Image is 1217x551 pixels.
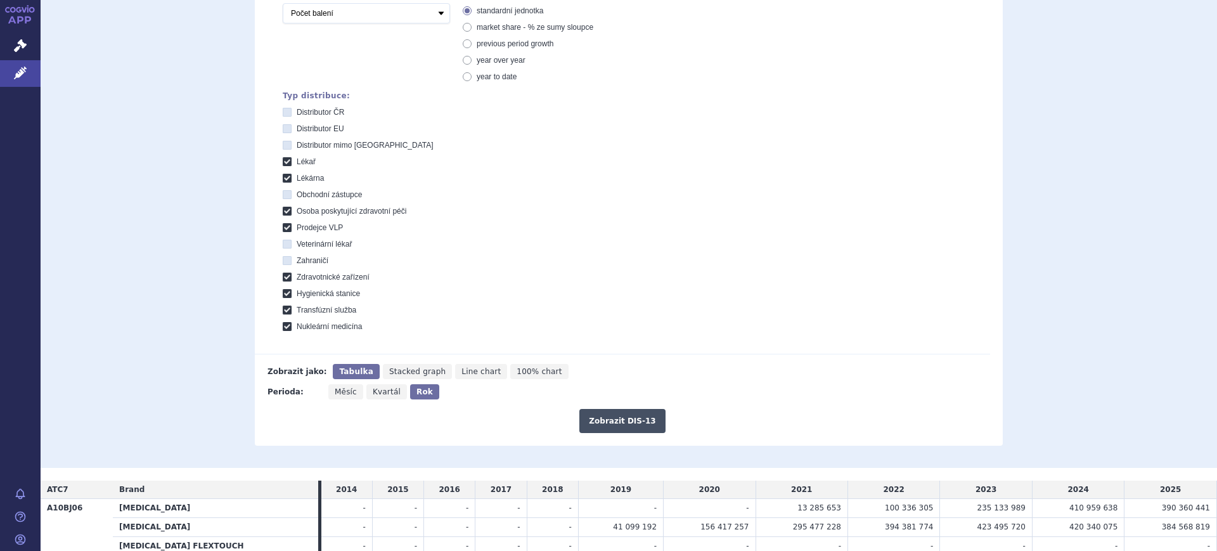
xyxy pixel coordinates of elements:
td: 2016 [424,481,475,499]
span: Distributor mimo [GEOGRAPHIC_DATA] [297,141,434,150]
th: [MEDICAL_DATA] [113,518,318,537]
span: Stacked graph [389,367,446,376]
span: 235 133 989 [977,503,1026,512]
span: - [363,503,365,512]
span: 423 495 720 [977,522,1026,531]
span: 100 336 305 [885,503,933,512]
span: - [466,541,468,550]
span: year to date [477,72,517,81]
span: - [517,541,520,550]
span: Tabulka [339,367,373,376]
span: Hygienická stanice [297,289,360,298]
span: - [363,541,365,550]
span: Transfúzní služba [297,306,356,314]
td: 2021 [756,481,847,499]
span: 420 340 075 [1069,522,1117,531]
span: standardní jednotka [477,6,543,15]
span: Měsíc [335,387,357,396]
span: previous period growth [477,39,553,48]
span: 41 099 192 [613,522,657,531]
td: 2020 [664,481,756,499]
span: Rok [416,387,433,396]
span: Obchodní zástupce [297,190,362,199]
span: - [517,522,520,531]
span: Lékárna [297,174,324,183]
div: Perioda: [267,384,322,399]
td: 2023 [940,481,1032,499]
span: - [569,541,572,550]
td: 2022 [847,481,939,499]
td: 2014 [321,481,373,499]
span: - [654,503,657,512]
span: - [569,522,572,531]
span: - [1207,541,1210,550]
span: 384 568 819 [1162,522,1210,531]
span: 13 285 653 [797,503,841,512]
td: 2017 [475,481,527,499]
span: - [746,503,749,512]
span: - [1023,541,1026,550]
span: - [415,522,417,531]
span: - [569,503,572,512]
span: 410 959 638 [1069,503,1117,512]
span: - [363,522,365,531]
td: 2018 [527,481,578,499]
span: - [466,503,468,512]
span: - [415,541,417,550]
span: Kvartál [373,387,401,396]
span: Lékař [297,157,316,166]
span: - [466,522,468,531]
th: [MEDICAL_DATA] [113,499,318,518]
span: market share - % ze sumy sloupce [477,23,593,32]
span: - [746,541,749,550]
span: Veterinární lékař [297,240,352,249]
span: Zahraničí [297,256,328,265]
span: Distributor EU [297,124,344,133]
span: 295 477 228 [793,522,841,531]
span: Zdravotnické zařízení [297,273,370,282]
span: - [517,503,520,512]
td: 2024 [1032,481,1124,499]
button: Zobrazit DIS-13 [579,409,665,433]
span: Nukleární medicína [297,322,362,331]
div: Typ distribuce: [283,91,990,100]
span: 156 417 257 [700,522,749,531]
span: - [415,503,417,512]
div: Zobrazit jako: [267,364,326,379]
span: Line chart [461,367,501,376]
span: Osoba poskytující zdravotní péči [297,207,406,216]
span: 390 360 441 [1162,503,1210,512]
td: 2019 [578,481,663,499]
span: - [839,541,841,550]
span: - [930,541,933,550]
span: - [1115,541,1117,550]
td: 2025 [1124,481,1217,499]
span: 394 381 774 [885,522,933,531]
span: Prodejce VLP [297,223,343,232]
span: Distributor ČR [297,108,344,117]
span: year over year [477,56,525,65]
span: - [654,541,657,550]
span: ATC7 [47,485,68,494]
td: 2015 [372,481,423,499]
span: Brand [119,485,145,494]
span: 100% chart [517,367,562,376]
